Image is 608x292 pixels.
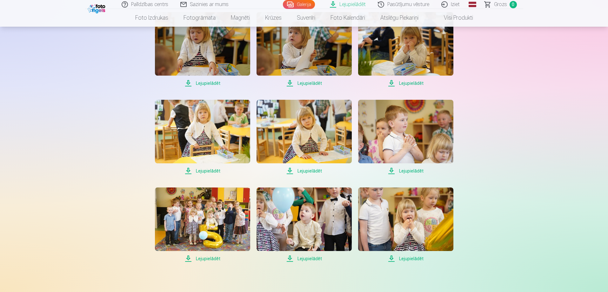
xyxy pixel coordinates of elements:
span: 0 [510,1,517,8]
span: Lejupielādēt [257,79,352,87]
a: Fotogrāmata [176,9,223,27]
span: Lejupielādēt [155,79,250,87]
span: Lejupielādēt [155,167,250,175]
span: Lejupielādēt [257,255,352,262]
span: Lejupielādēt [358,167,453,175]
a: Atslēgu piekariņi [373,9,426,27]
a: Foto izdrukas [128,9,176,27]
span: Lejupielādēt [257,167,352,175]
a: Lejupielādēt [257,100,352,175]
a: Suvenīri [289,9,323,27]
span: Lejupielādēt [358,255,453,262]
img: /fa1 [88,3,107,13]
a: Lejupielādēt [358,100,453,175]
a: Lejupielādēt [358,12,453,87]
span: Grozs [494,1,507,8]
span: Lejupielādēt [358,79,453,87]
a: Lejupielādēt [155,12,250,87]
a: Magnēti [223,9,257,27]
a: Lejupielādēt [155,100,250,175]
a: Lejupielādēt [358,187,453,262]
a: Visi produkti [426,9,481,27]
a: Lejupielādēt [155,187,250,262]
a: Krūzes [257,9,289,27]
a: Lejupielādēt [257,12,352,87]
a: Lejupielādēt [257,187,352,262]
a: Foto kalendāri [323,9,373,27]
span: Lejupielādēt [155,255,250,262]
